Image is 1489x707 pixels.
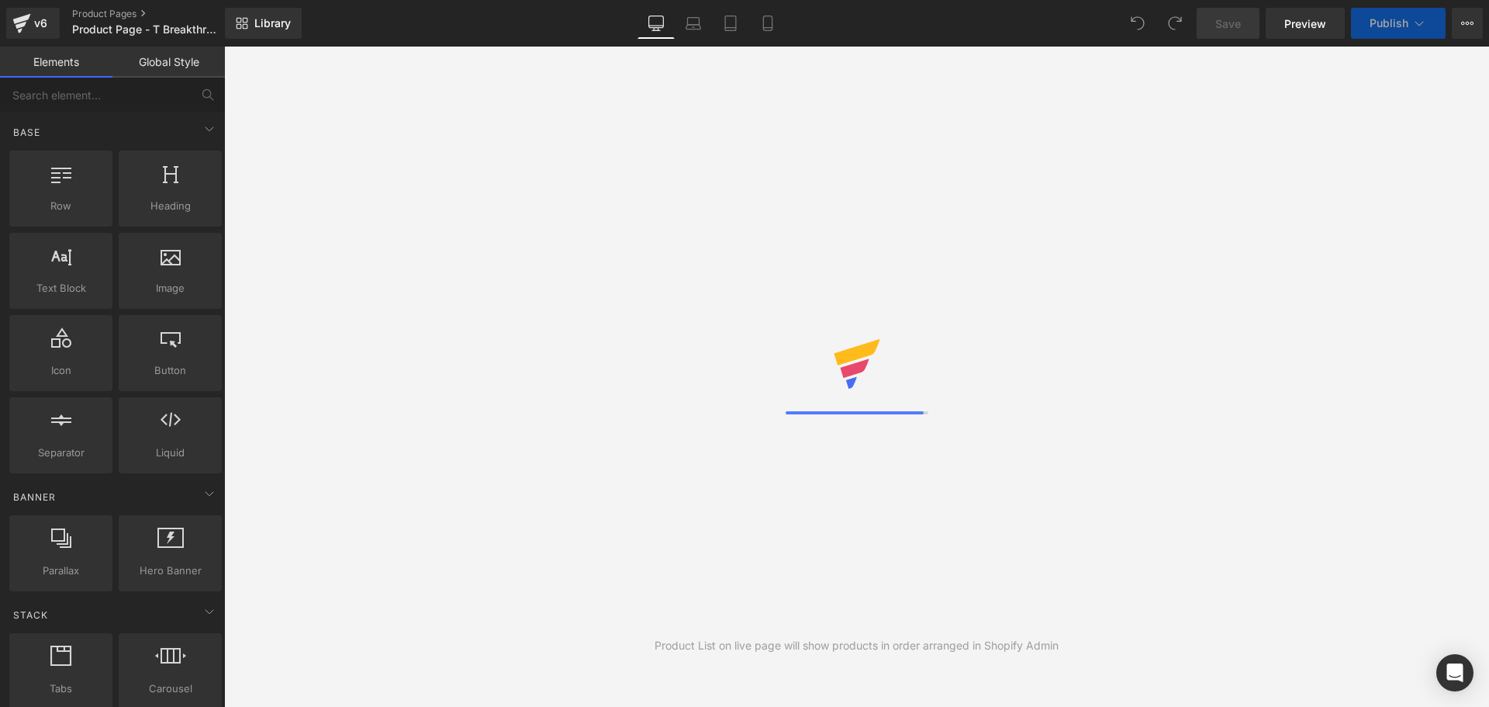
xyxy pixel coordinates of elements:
span: Hero Banner [123,563,217,579]
button: More [1452,8,1483,39]
div: v6 [31,13,50,33]
span: Tabs [14,681,108,697]
a: Tablet [712,8,749,39]
span: Separator [14,445,108,461]
span: Icon [14,362,108,379]
span: Carousel [123,681,217,697]
span: Publish [1370,17,1408,29]
div: Open Intercom Messenger [1436,654,1473,691]
a: Mobile [749,8,786,39]
span: Banner [12,490,57,504]
span: Row [14,198,108,214]
a: Laptop [675,8,712,39]
button: Redo [1159,8,1190,39]
span: Library [254,16,291,30]
a: v6 [6,8,60,39]
span: Image [123,280,217,296]
span: Text Block [14,280,108,296]
span: Heading [123,198,217,214]
a: Global Style [112,47,225,78]
button: Undo [1122,8,1153,39]
span: Parallax [14,563,108,579]
span: Product Page - T Breakthrough (variant) [72,23,221,36]
div: Product List on live page will show products in order arranged in Shopify Admin [655,637,1059,654]
span: Base [12,125,42,140]
a: Preview [1266,8,1345,39]
span: Preview [1284,16,1326,32]
a: Desktop [637,8,675,39]
span: Stack [12,608,50,622]
a: Product Pages [72,8,250,20]
button: Publish [1351,8,1446,39]
span: Save [1215,16,1241,32]
span: Button [123,362,217,379]
span: Liquid [123,445,217,461]
a: New Library [225,8,302,39]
